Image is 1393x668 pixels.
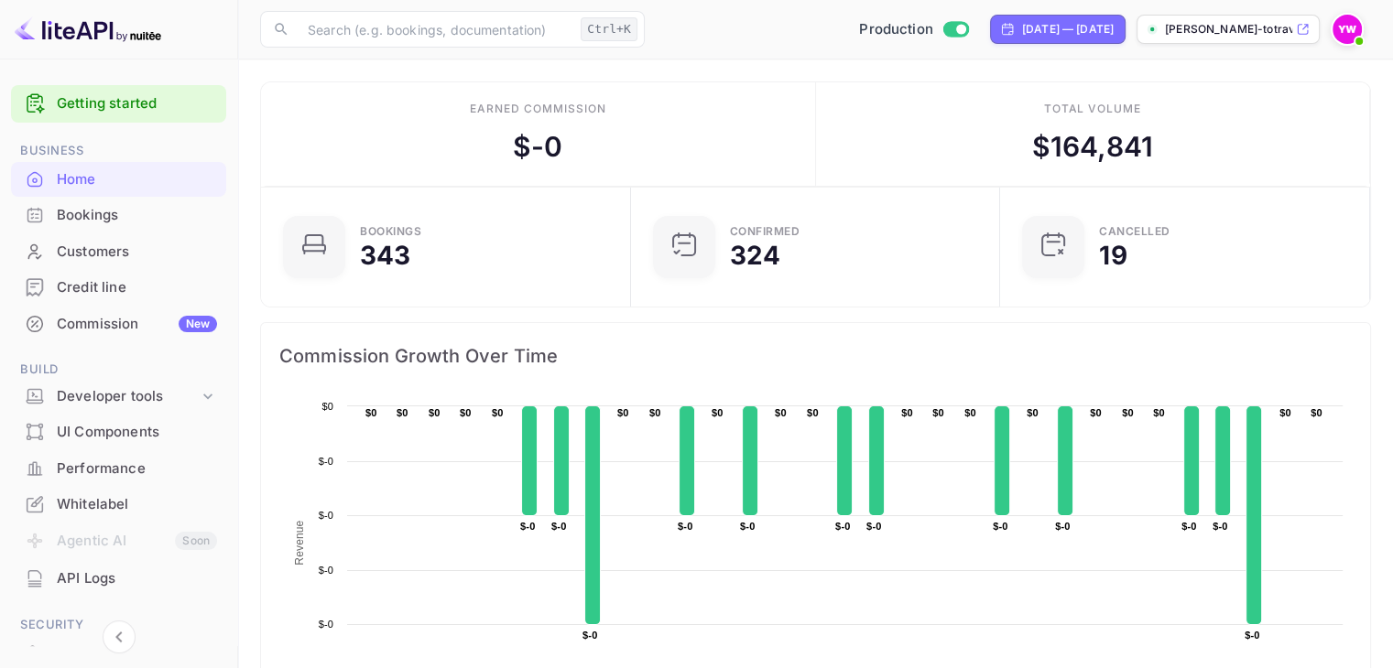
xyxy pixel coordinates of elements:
text: $0 [1153,407,1165,418]
a: Credit line [11,270,226,304]
text: $-0 [835,521,850,532]
div: [DATE] — [DATE] [1022,21,1114,38]
text: $-0 [866,521,881,532]
a: Bookings [11,198,226,232]
p: [PERSON_NAME]-totravel... [1165,21,1292,38]
text: $0 [649,407,661,418]
div: $ 164,841 [1032,126,1153,167]
text: $0 [1090,407,1102,418]
div: UI Components [57,422,217,443]
text: $-0 [1213,521,1227,532]
a: Whitelabel [11,487,226,521]
span: Business [11,141,226,161]
img: LiteAPI logo [15,15,161,44]
a: Customers [11,234,226,268]
text: $0 [932,407,944,418]
div: Bookings [360,226,421,237]
div: Credit line [11,270,226,306]
text: $-0 [319,619,333,630]
text: $-0 [740,521,755,532]
text: $0 [807,407,819,418]
div: Team management [57,642,217,663]
div: Getting started [11,85,226,123]
span: Security [11,615,226,635]
div: Customers [11,234,226,270]
text: $0 [775,407,787,418]
a: Getting started [57,93,217,114]
div: API Logs [11,561,226,597]
span: Build [11,360,226,380]
div: Home [11,162,226,198]
a: UI Components [11,415,226,448]
div: Bookings [11,198,226,233]
div: Switch to Sandbox mode [852,19,975,40]
text: $-0 [520,521,535,532]
div: Confirmed [730,226,800,237]
text: Revenue [293,520,306,565]
text: $-0 [582,630,597,641]
text: $-0 [678,521,692,532]
text: $0 [1027,407,1039,418]
div: $ -0 [513,126,562,167]
a: CommissionNew [11,307,226,340]
text: $-0 [993,521,1007,532]
a: API Logs [11,561,226,595]
text: $-0 [1245,630,1259,641]
div: Developer tools [57,386,199,407]
text: $-0 [319,510,333,521]
div: API Logs [57,568,217,589]
div: Bookings [57,205,217,226]
span: Production [859,19,933,40]
text: $-0 [551,521,566,532]
button: Collapse navigation [103,620,136,653]
div: Home [57,169,217,190]
text: $-0 [1181,521,1196,532]
img: Yahav Winkler [1333,15,1362,44]
text: $0 [964,407,976,418]
text: $-0 [1055,521,1070,532]
text: $0 [1279,407,1291,418]
div: CommissionNew [11,307,226,342]
div: Performance [11,451,226,487]
text: $0 [429,407,441,418]
text: $0 [1311,407,1322,418]
div: UI Components [11,415,226,450]
text: $0 [321,401,333,412]
text: $-0 [319,456,333,467]
div: Whitelabel [57,494,217,515]
div: Performance [57,458,217,479]
div: Developer tools [11,381,226,413]
div: Ctrl+K [581,17,637,41]
text: $0 [397,407,408,418]
div: Whitelabel [11,487,226,523]
text: $0 [901,407,913,418]
a: Performance [11,451,226,485]
div: Earned commission [470,101,605,117]
text: $0 [617,407,629,418]
a: Home [11,162,226,196]
div: 19 [1099,242,1126,268]
text: $0 [492,407,504,418]
div: Commission [57,314,217,335]
div: Customers [57,242,217,263]
div: Credit line [57,277,217,298]
div: 343 [360,242,410,268]
text: $0 [712,407,724,418]
span: Commission Growth Over Time [279,341,1352,371]
div: CANCELLED [1099,226,1170,237]
text: $-0 [319,565,333,576]
input: Search (e.g. bookings, documentation) [297,11,573,48]
text: $0 [365,407,377,418]
div: New [179,316,217,332]
text: $0 [460,407,472,418]
text: $0 [1122,407,1134,418]
div: Total volume [1043,101,1141,117]
div: 324 [730,242,780,268]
